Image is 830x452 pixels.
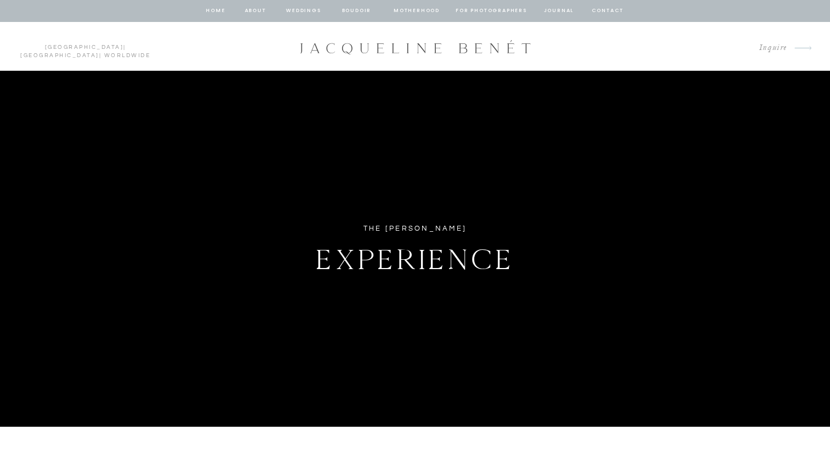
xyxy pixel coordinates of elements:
[285,6,322,16] a: Weddings
[244,6,267,16] a: about
[456,6,527,16] a: for photographers
[257,237,573,276] h1: Experience
[205,6,226,16] a: home
[590,6,625,16] a: contact
[20,53,99,58] a: [GEOGRAPHIC_DATA]
[326,222,504,235] div: The [PERSON_NAME]
[341,6,372,16] a: BOUDOIR
[542,6,576,16] a: journal
[750,41,787,55] a: Inquire
[394,6,439,16] a: Motherhood
[45,44,124,50] a: [GEOGRAPHIC_DATA]
[15,43,155,50] p: | | Worldwide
